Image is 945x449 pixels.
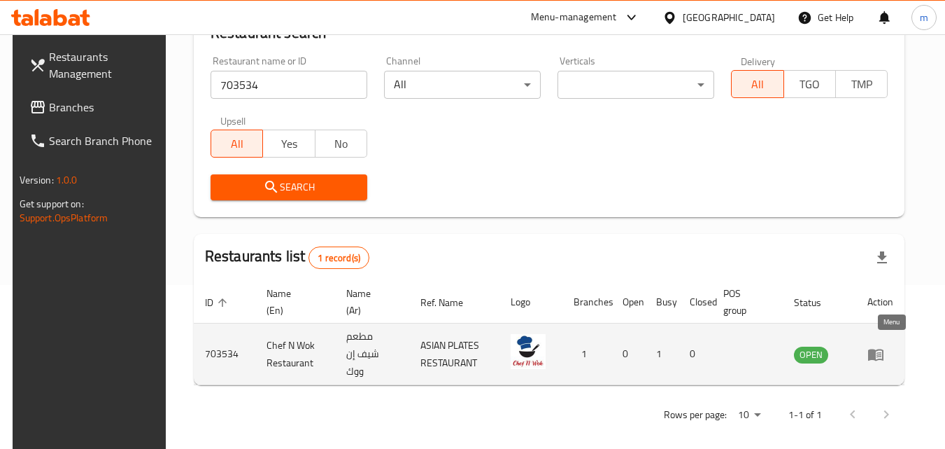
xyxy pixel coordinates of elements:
[794,347,828,363] span: OPEN
[321,134,362,154] span: No
[790,74,830,95] span: TGO
[562,281,611,324] th: Branches
[20,171,54,189] span: Version:
[18,124,171,158] a: Search Branch Phone
[511,334,546,369] img: Chef N Wok Restaurant
[18,90,171,124] a: Branches
[211,174,367,200] button: Search
[678,281,712,324] th: Closed
[611,281,645,324] th: Open
[20,195,84,213] span: Get support on:
[856,281,904,324] th: Action
[49,99,159,116] span: Branches
[678,324,712,385] td: 0
[741,56,776,66] label: Delivery
[788,406,822,424] p: 1-1 of 1
[835,70,888,98] button: TMP
[315,130,367,158] button: No
[309,251,369,265] span: 1 record(s)
[49,48,159,82] span: Restaurants Management
[269,134,309,154] span: Yes
[18,40,171,90] a: Restaurants Management
[194,281,905,385] table: enhanced table
[723,285,767,319] span: POS group
[664,406,727,424] p: Rows per page:
[499,281,562,324] th: Logo
[335,324,409,385] td: مطعم شيف إن ووك
[683,10,775,25] div: [GEOGRAPHIC_DATA]
[645,281,678,324] th: Busy
[531,9,617,26] div: Menu-management
[783,70,836,98] button: TGO
[211,71,367,99] input: Search for restaurant name or ID..
[384,71,541,99] div: All
[865,241,899,275] div: Export file
[794,294,839,311] span: Status
[49,132,159,149] span: Search Branch Phone
[220,116,246,125] label: Upsell
[194,324,255,385] td: 703534
[732,405,766,426] div: Rows per page:
[731,70,783,98] button: All
[211,22,888,43] h2: Restaurant search
[562,324,611,385] td: 1
[409,324,499,385] td: ASIAN PLATES RESTAURANT
[211,130,263,158] button: All
[205,294,232,311] span: ID
[217,134,257,154] span: All
[56,171,78,189] span: 1.0.0
[346,285,392,319] span: Name (Ar)
[557,71,714,99] div: ​
[920,10,928,25] span: m
[308,247,369,269] div: Total records count
[645,324,678,385] td: 1
[20,209,108,227] a: Support.OpsPlatform
[841,74,882,95] span: TMP
[737,74,778,95] span: All
[262,130,315,158] button: Yes
[205,246,369,269] h2: Restaurants list
[267,285,318,319] span: Name (En)
[420,294,481,311] span: Ref. Name
[222,179,356,196] span: Search
[255,324,335,385] td: Chef N Wok Restaurant
[611,324,645,385] td: 0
